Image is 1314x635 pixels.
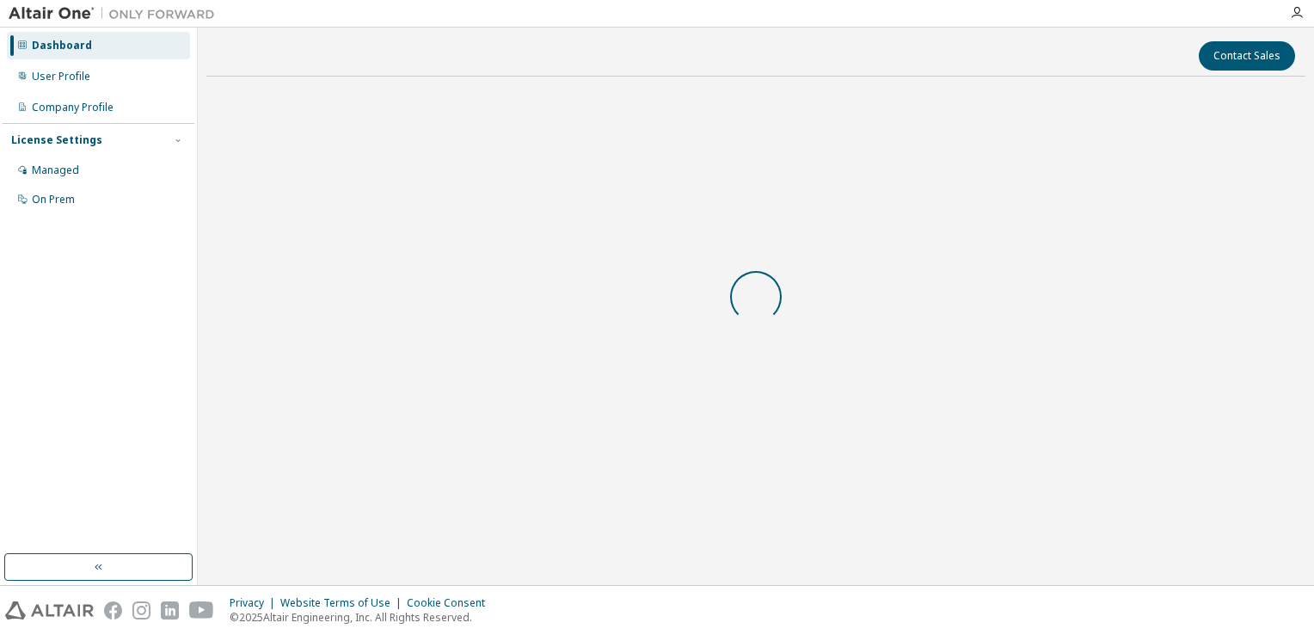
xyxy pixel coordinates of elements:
[280,596,407,610] div: Website Terms of Use
[9,5,224,22] img: Altair One
[32,70,90,83] div: User Profile
[32,193,75,207] div: On Prem
[230,596,280,610] div: Privacy
[32,163,79,177] div: Managed
[230,610,495,625] p: © 2025 Altair Engineering, Inc. All Rights Reserved.
[1199,41,1295,71] button: Contact Sales
[104,601,122,620] img: facebook.svg
[132,601,150,620] img: instagram.svg
[407,596,495,610] div: Cookie Consent
[32,101,114,114] div: Company Profile
[161,601,179,620] img: linkedin.svg
[5,601,94,620] img: altair_logo.svg
[32,39,92,52] div: Dashboard
[189,601,214,620] img: youtube.svg
[11,133,102,147] div: License Settings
